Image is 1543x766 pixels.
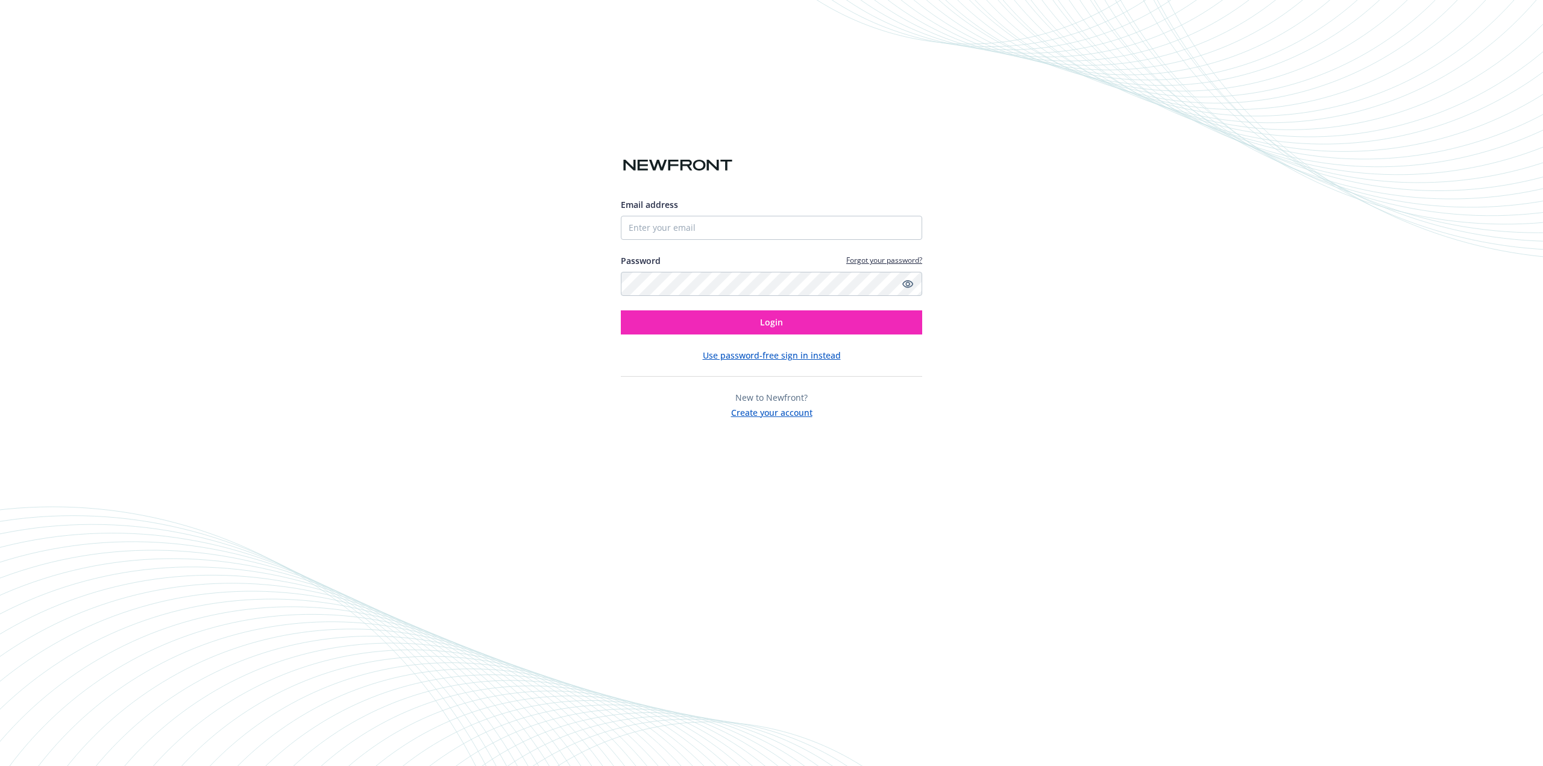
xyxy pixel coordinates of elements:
[621,199,678,210] span: Email address
[621,310,922,334] button: Login
[760,316,783,328] span: Login
[900,277,915,291] a: Show password
[621,254,661,267] label: Password
[735,392,808,403] span: New to Newfront?
[846,255,922,265] a: Forgot your password?
[731,404,812,419] button: Create your account
[621,216,922,240] input: Enter your email
[621,155,735,176] img: Newfront logo
[621,272,922,296] input: Enter your password
[703,349,841,362] button: Use password-free sign in instead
